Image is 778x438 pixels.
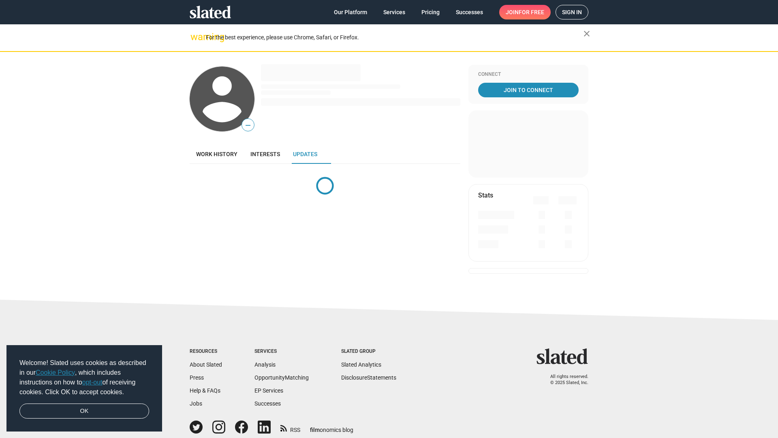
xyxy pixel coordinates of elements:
div: cookieconsent [6,345,162,432]
a: Jobs [190,400,202,407]
a: filmonomics blog [310,420,353,434]
span: Updates [293,151,317,157]
a: Updates [286,144,324,164]
div: For the best experience, please use Chrome, Safari, or Firefox. [206,32,583,43]
mat-icon: warning [190,32,200,42]
span: Join To Connect [480,83,577,97]
a: opt-out [82,379,103,386]
a: Joinfor free [499,5,551,19]
a: EP Services [254,387,283,394]
a: Press [190,374,204,381]
span: Work history [196,151,237,157]
a: Successes [254,400,281,407]
a: Our Platform [327,5,374,19]
div: Connect [478,71,579,78]
a: Successes [449,5,489,19]
a: Slated Analytics [341,361,381,368]
span: Sign in [562,5,582,19]
span: film [310,427,320,433]
a: Cookie Policy [36,369,75,376]
span: Interests [250,151,280,157]
a: Work history [190,144,244,164]
a: About Slated [190,361,222,368]
span: for free [519,5,544,19]
span: Join [506,5,544,19]
a: OpportunityMatching [254,374,309,381]
a: Join To Connect [478,83,579,97]
a: dismiss cookie message [19,404,149,419]
div: Resources [190,348,222,355]
span: Pricing [421,5,440,19]
a: Pricing [415,5,446,19]
div: Slated Group [341,348,396,355]
a: RSS [280,421,300,434]
p: All rights reserved. © 2025 Slated, Inc. [542,374,588,386]
span: — [242,120,254,131]
a: Help & FAQs [190,387,220,394]
span: Welcome! Slated uses cookies as described in our , which includes instructions on how to of recei... [19,358,149,397]
a: Sign in [556,5,588,19]
div: Services [254,348,309,355]
span: Services [383,5,405,19]
span: Successes [456,5,483,19]
a: Interests [244,144,286,164]
mat-card-title: Stats [478,191,493,200]
a: Analysis [254,361,276,368]
a: DisclosureStatements [341,374,396,381]
a: Services [377,5,412,19]
span: Our Platform [334,5,367,19]
mat-icon: close [582,29,592,39]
